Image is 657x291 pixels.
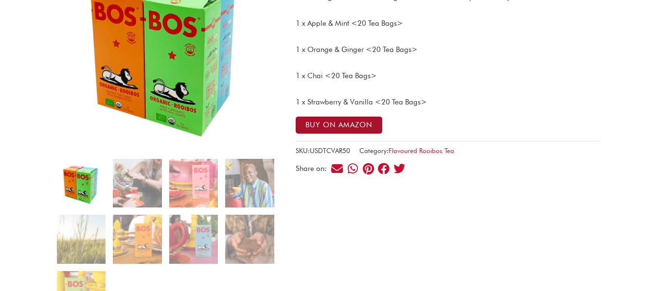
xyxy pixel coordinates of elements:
span: Category: [359,145,454,157]
img: Variety Pack - Rooibos Flavoured Tea - Image 3 [169,159,218,207]
img: Variety Pack - Rooibos Flavoured Tea - Image 7 [169,215,218,263]
div: Share on whatsapp [346,162,359,175]
img: Variety Pack - Rooibos Flavoured Tea - Image 8 [225,215,274,263]
div: Share on: [296,165,330,172]
img: Variety Pack - Rooibos Flavoured Tea - Image 4 [225,159,274,207]
span: USDTCVAR50 [310,147,350,154]
img: Variety Pack - Rooibos Flavoured Tea - Image 2 [113,159,161,207]
img: Variety Pack - Rooibos Flavoured Tea - Image 6 [113,215,161,263]
div: Share on facebook [377,162,391,175]
div: Share on email [331,162,344,175]
p: 1 x Orange & Ginger <20 Tea Bags> [296,43,600,57]
p: 1 x Chai <20 Tea Bags> [296,69,600,83]
img: Variety Pack - Rooibos Flavoured Tea [57,159,106,207]
div: Share on twitter [393,162,406,175]
span: SKU: [296,145,350,157]
a: Flavoured Rooibos Tea [389,147,454,154]
img: Variety Pack - Rooibos Flavoured Tea - Image 5 [57,215,106,263]
div: Share on pinterest [362,162,375,175]
button: Buy on Amazon [296,117,382,134]
p: 1 x Apple & Mint <20 Tea Bags> [296,17,600,31]
p: 1 x Strawberry & Vanilla <20 Tea Bags> [296,96,600,109]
